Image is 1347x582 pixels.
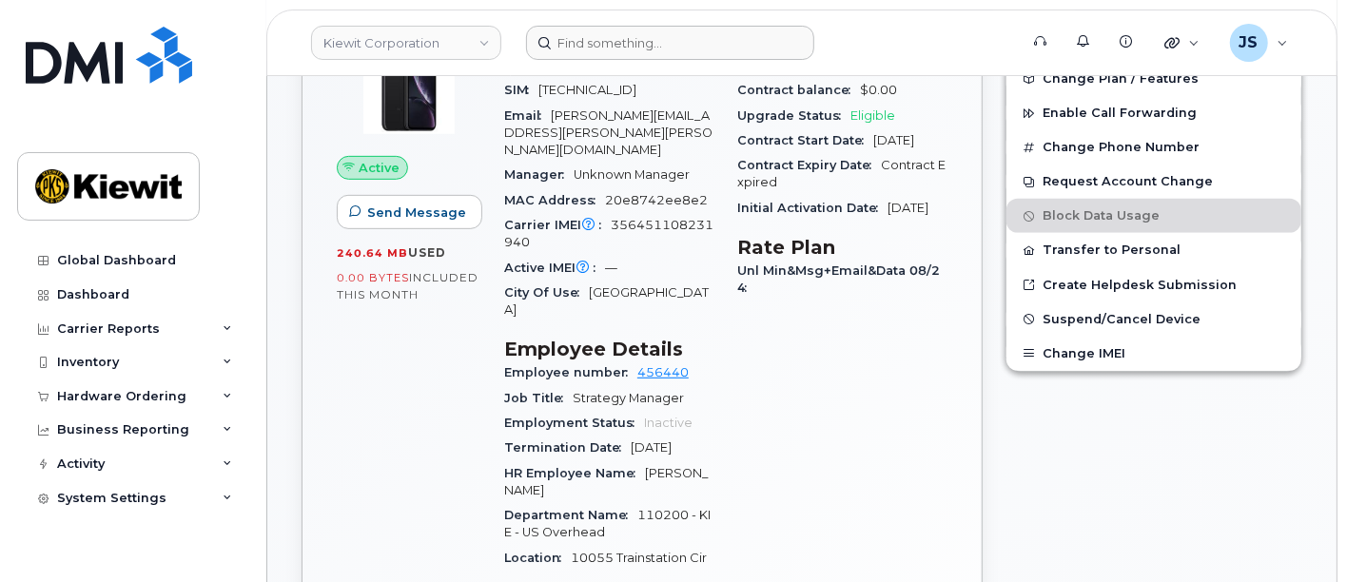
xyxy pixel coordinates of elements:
[1006,268,1301,302] a: Create Helpdesk Submission
[737,108,850,123] span: Upgrade Status
[504,261,605,275] span: Active IMEI
[1006,233,1301,267] button: Transfer to Personal
[504,167,574,182] span: Manager
[504,285,709,317] span: [GEOGRAPHIC_DATA]
[737,236,947,259] h3: Rate Plan
[1264,499,1333,568] iframe: Messenger Launcher
[888,201,928,215] span: [DATE]
[737,133,873,147] span: Contract Start Date
[504,466,645,480] span: HR Employee Name
[573,391,684,405] span: Strategy Manager
[504,83,538,97] span: SIM
[408,245,446,260] span: used
[737,158,881,172] span: Contract Expiry Date
[737,83,860,97] span: Contract balance
[850,108,895,123] span: Eligible
[337,246,408,260] span: 240.64 MB
[1006,199,1301,233] button: Block Data Usage
[504,416,644,430] span: Employment Status
[504,338,714,360] h3: Employee Details
[1006,165,1301,199] button: Request Account Change
[352,23,466,137] img: image20231002-3703462-1qb80zy.jpeg
[504,551,571,565] span: Location
[737,263,940,295] span: Unl Min&Msg+Email&Data 08/24
[504,466,708,497] span: [PERSON_NAME]
[1151,24,1213,62] div: Quicklinks
[1006,130,1301,165] button: Change Phone Number
[873,133,914,147] span: [DATE]
[367,204,466,222] span: Send Message
[1043,71,1199,86] span: Change Plan / Features
[538,83,636,97] span: [TECHNICAL_ID]
[504,285,589,300] span: City Of Use
[1240,31,1259,54] span: JS
[631,440,672,455] span: [DATE]
[504,508,637,522] span: Department Name
[1006,96,1301,130] button: Enable Call Forwarding
[637,365,689,379] a: 456440
[504,218,611,232] span: Carrier IMEI
[337,270,478,301] span: included this month
[504,391,573,405] span: Job Title
[1043,107,1197,121] span: Enable Call Forwarding
[1217,24,1301,62] div: Jenna Savard
[504,193,605,207] span: MAC Address
[337,195,482,229] button: Send Message
[571,551,707,565] span: 10055 Trainstation Cir
[737,201,888,215] span: Initial Activation Date
[359,159,400,177] span: Active
[504,365,637,379] span: Employee number
[504,440,631,455] span: Termination Date
[574,167,690,182] span: Unknown Manager
[1006,337,1301,371] button: Change IMEI
[1006,62,1301,96] button: Change Plan / Features
[504,108,713,158] span: [PERSON_NAME][EMAIL_ADDRESS][PERSON_NAME][PERSON_NAME][DOMAIN_NAME]
[1006,302,1301,337] button: Suspend/Cancel Device
[337,271,409,284] span: 0.00 Bytes
[311,26,501,60] a: Kiewit Corporation
[605,193,708,207] span: 20e8742ee8e2
[1043,312,1201,326] span: Suspend/Cancel Device
[526,26,814,60] input: Find something...
[504,108,551,123] span: Email
[605,261,617,275] span: —
[860,83,897,97] span: $0.00
[644,416,693,430] span: Inactive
